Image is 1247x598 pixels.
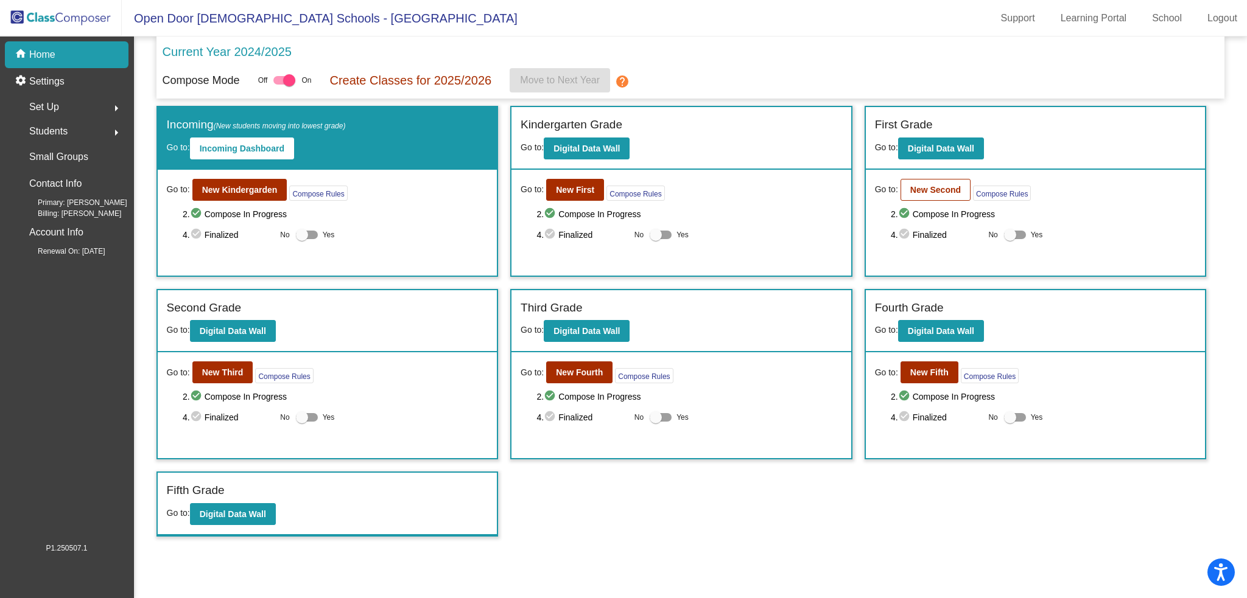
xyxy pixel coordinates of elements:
span: (New students moving into lowest grade) [214,122,346,130]
mat-icon: check_circle [898,410,913,425]
b: New Second [910,185,961,195]
label: Incoming [167,116,346,134]
button: New Fourth [546,361,613,383]
span: 2. Compose In Progress [183,389,488,404]
a: Support [991,9,1045,28]
button: Digital Data Wall [190,320,276,342]
b: Incoming Dashboard [200,144,284,153]
mat-icon: home [15,47,29,62]
p: Home [29,47,55,62]
b: Digital Data Wall [200,326,266,336]
b: New Kindergarden [202,185,278,195]
p: Current Year 2024/2025 [163,43,292,61]
span: Yes [323,410,335,425]
button: Move to Next Year [510,68,610,92]
b: Digital Data Wall [200,509,266,519]
button: New First [546,179,604,201]
mat-icon: check_circle [190,410,205,425]
span: 2. Compose In Progress [536,207,841,221]
mat-icon: check_circle [190,228,205,242]
a: School [1142,9,1192,28]
label: Second Grade [167,299,242,317]
span: Go to: [521,325,544,335]
span: Renewal On: [DATE] [18,246,105,257]
span: Yes [676,410,689,425]
mat-icon: arrow_right [109,125,124,140]
p: Settings [29,74,65,89]
span: Go to: [167,142,190,152]
span: Open Door [DEMOGRAPHIC_DATA] Schools - [GEOGRAPHIC_DATA] [122,9,518,28]
span: 2. Compose In Progress [891,207,1196,221]
button: Digital Data Wall [190,503,276,525]
b: Digital Data Wall [908,144,974,153]
mat-icon: check_circle [898,389,913,404]
span: No [988,412,997,423]
span: Go to: [167,366,190,379]
mat-icon: check_circle [898,207,913,221]
mat-icon: check_circle [544,389,558,404]
span: On [301,75,311,86]
mat-icon: arrow_right [109,101,124,116]
span: Go to: [521,366,544,379]
label: Kindergarten Grade [521,116,622,134]
mat-icon: check_circle [190,389,205,404]
button: Compose Rules [961,368,1019,383]
span: No [280,229,289,240]
span: Billing: [PERSON_NAME] [18,208,121,219]
button: New Fifth [901,361,958,383]
span: No [988,229,997,240]
span: 2. Compose In Progress [536,389,841,404]
span: Yes [1031,228,1043,242]
mat-icon: check_circle [544,410,558,425]
button: Compose Rules [973,186,1031,201]
span: Yes [1031,410,1043,425]
button: Digital Data Wall [544,137,630,159]
button: New Kindergarden [192,179,287,201]
button: Digital Data Wall [544,320,630,342]
b: New Fifth [910,367,949,377]
mat-icon: help [615,74,630,89]
span: Go to: [521,142,544,152]
span: No [634,229,644,240]
label: Third Grade [521,299,582,317]
button: Digital Data Wall [898,320,984,342]
label: First Grade [875,116,933,134]
span: 2. Compose In Progress [183,207,488,221]
span: 4. Finalized [536,410,628,425]
p: Contact Info [29,175,82,192]
span: 4. Finalized [891,410,982,425]
span: Yes [676,228,689,242]
span: Go to: [167,508,190,518]
p: Compose Mode [163,72,240,89]
b: Digital Data Wall [553,326,620,336]
p: Small Groups [29,148,88,165]
button: Incoming Dashboard [190,137,294,159]
span: Go to: [167,325,190,335]
span: Go to: [875,366,898,379]
span: 4. Finalized [891,228,982,242]
b: New Third [202,367,244,377]
a: Logout [1198,9,1247,28]
a: Learning Portal [1051,9,1137,28]
span: No [634,412,644,423]
mat-icon: check_circle [544,207,558,221]
span: Move to Next Year [520,75,600,85]
span: Go to: [875,183,898,196]
span: No [280,412,289,423]
button: New Third [192,361,253,383]
span: 4. Finalized [536,228,628,242]
button: Compose Rules [255,368,313,383]
span: 4. Finalized [183,228,274,242]
span: Go to: [875,142,898,152]
label: Fourth Grade [875,299,944,317]
span: Go to: [521,183,544,196]
button: Compose Rules [606,186,664,201]
span: 2. Compose In Progress [891,389,1196,404]
button: Digital Data Wall [898,137,984,159]
mat-icon: check_circle [544,228,558,242]
mat-icon: settings [15,74,29,89]
mat-icon: check_circle [898,228,913,242]
b: New Fourth [556,367,603,377]
button: New Second [901,179,971,201]
button: Compose Rules [289,186,347,201]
